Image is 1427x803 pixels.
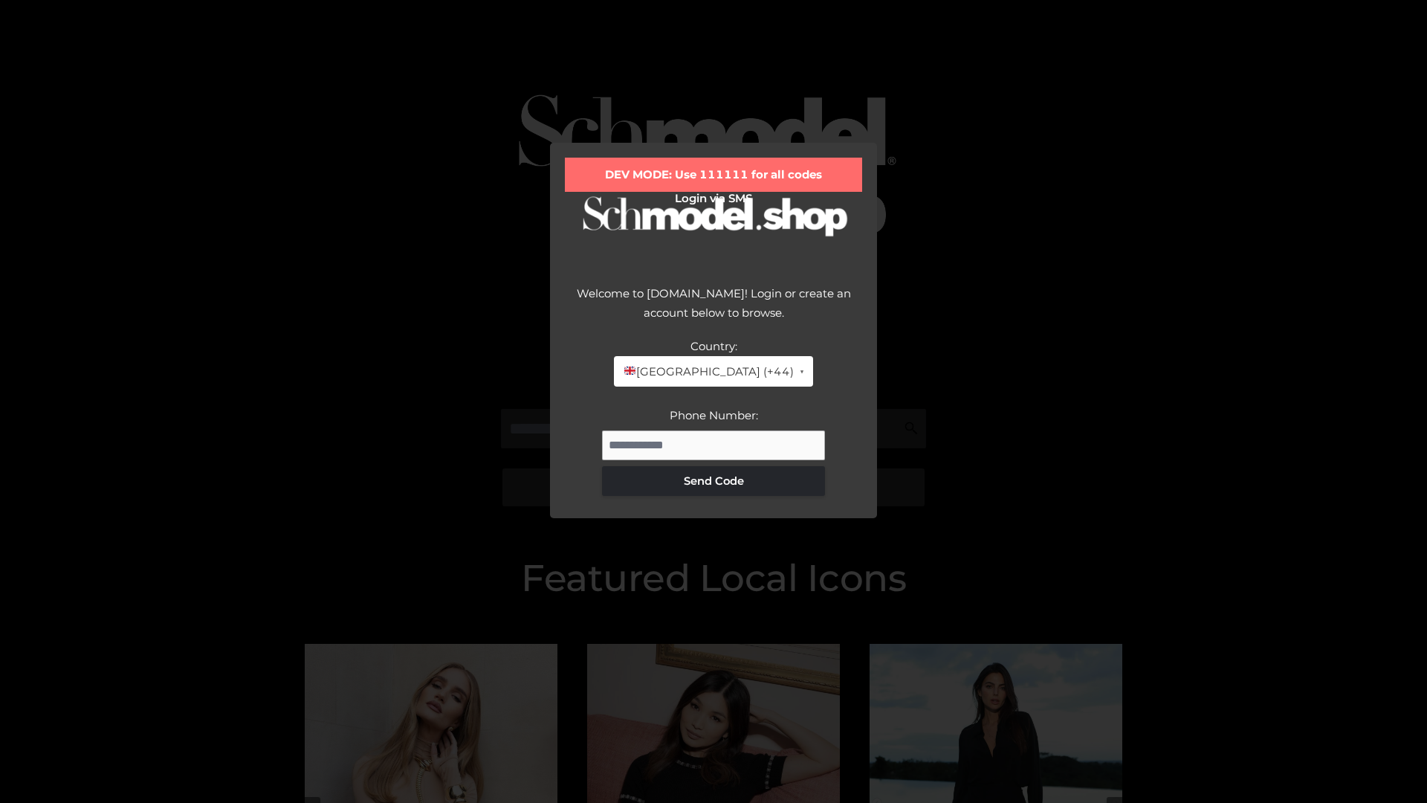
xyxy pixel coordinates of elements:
[565,284,862,337] div: Welcome to [DOMAIN_NAME]! Login or create an account below to browse.
[690,339,737,353] label: Country:
[565,192,862,205] h2: Login via SMS
[565,158,862,192] div: DEV MODE: Use 111111 for all codes
[602,466,825,496] button: Send Code
[670,408,758,422] label: Phone Number:
[623,362,793,381] span: [GEOGRAPHIC_DATA] (+44)
[624,365,635,376] img: 🇬🇧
